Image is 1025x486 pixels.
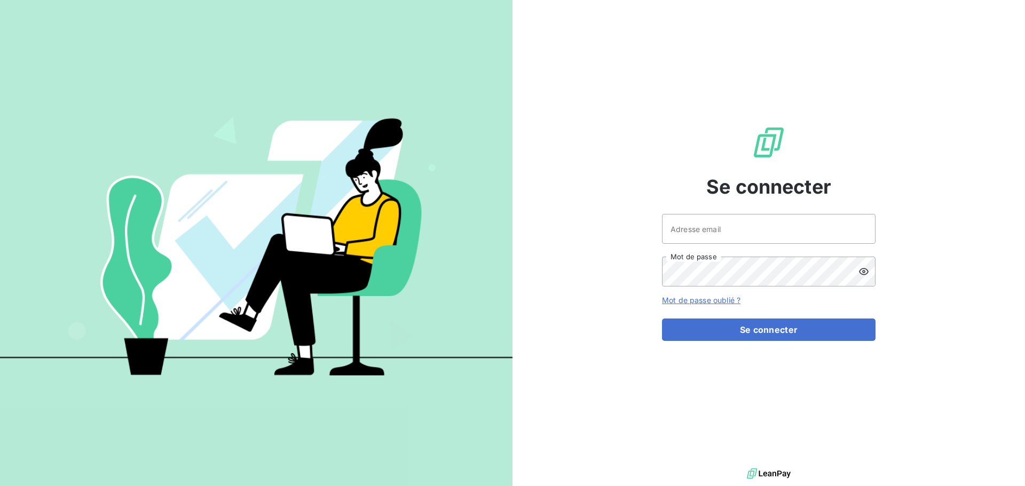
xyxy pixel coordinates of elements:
input: placeholder [662,214,876,244]
button: Se connecter [662,318,876,341]
img: logo [747,466,791,482]
span: Se connecter [706,172,831,201]
a: Mot de passe oublié ? [662,296,740,305]
img: Logo LeanPay [752,125,786,160]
